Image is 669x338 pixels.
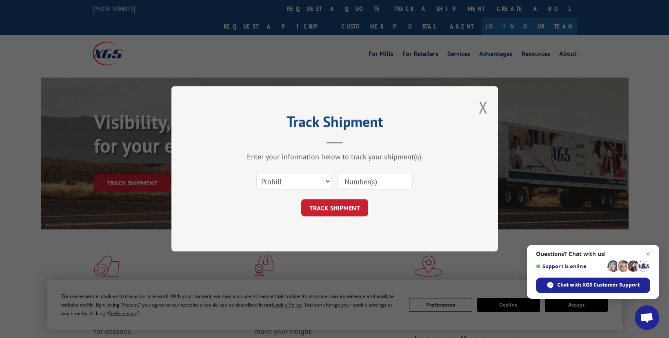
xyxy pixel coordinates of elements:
span: Questions? Chat with us! [536,251,650,257]
div: Chat with XGS Customer Support [536,278,650,293]
div: Open chat [635,305,659,330]
input: Number(s) [338,173,413,190]
span: Support is online [536,263,605,269]
div: Enter your information below to track your shipment(s). [212,152,457,162]
span: Chat with XGS Customer Support [557,281,640,289]
span: Close chat [643,249,653,259]
button: TRACK SHIPMENT [301,200,368,217]
h2: Track Shipment [212,116,457,131]
button: Close modal [479,96,488,118]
